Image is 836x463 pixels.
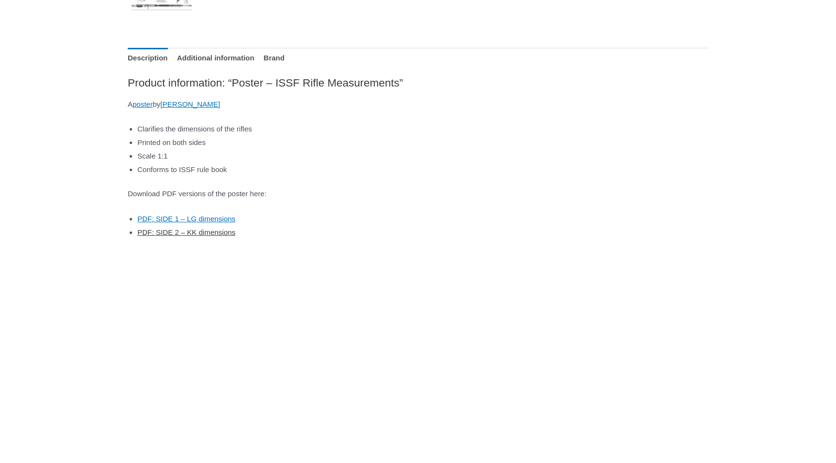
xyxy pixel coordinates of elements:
[161,100,220,108] a: [PERSON_NAME]
[133,100,153,108] a: poster
[128,98,708,111] p: A by
[137,122,708,136] li: Clarifies the dimensions of the rifles
[137,228,236,236] a: PDF: SIDE 2 – KK dimensions
[264,48,284,69] a: Brand
[137,215,236,223] a: PDF: SIDE 1 – LG dimensions
[137,149,708,163] li: Scale 1:1
[177,48,254,69] a: Additional information
[128,76,708,90] h2: Product information: “Poster – ISSF Rifle Measurements”
[137,136,708,149] li: Printed on both sides
[137,163,708,176] li: Conforms to ISSF rule book
[128,48,168,69] a: Description
[128,187,708,201] p: Download PDF versions of the poster here:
